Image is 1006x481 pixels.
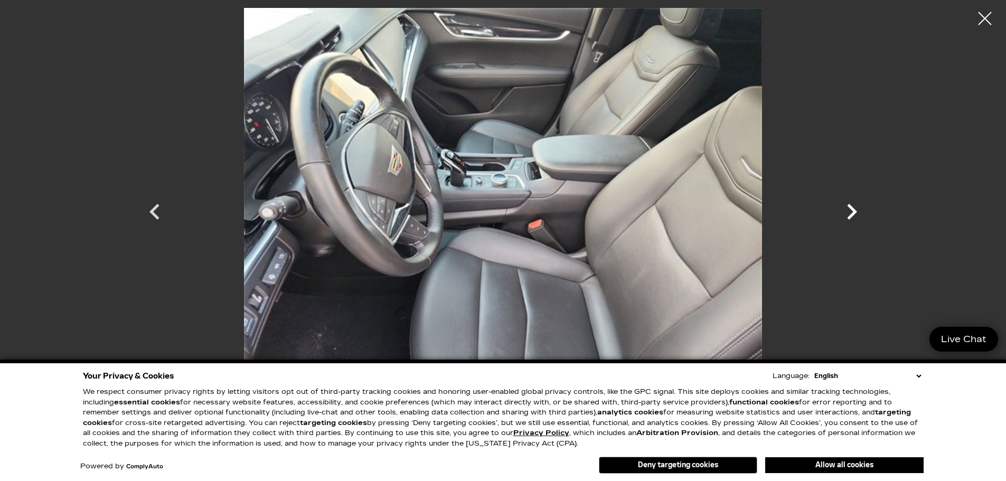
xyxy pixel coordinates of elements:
[83,408,911,427] strong: targeting cookies
[773,373,810,380] div: Language:
[936,333,992,345] span: Live Chat
[636,429,718,437] strong: Arbitration Provision
[765,457,924,473] button: Allow all cookies
[114,398,180,407] strong: essential cookies
[513,429,569,437] a: Privacy Policy
[186,8,820,397] img: Certified Used 2022 Stellar Black Metallic Cadillac Premium Luxury image 10
[300,419,367,427] strong: targeting cookies
[83,369,174,383] span: Your Privacy & Cookies
[83,387,924,449] p: We respect consumer privacy rights by letting visitors opt out of third-party tracking cookies an...
[729,398,799,407] strong: functional cookies
[836,191,868,238] div: Next
[812,371,924,381] select: Language Select
[597,408,663,417] strong: analytics cookies
[929,327,998,352] a: Live Chat
[80,463,163,470] div: Powered by
[139,191,171,238] div: Previous
[126,464,163,470] a: ComplyAuto
[599,457,757,474] button: Deny targeting cookies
